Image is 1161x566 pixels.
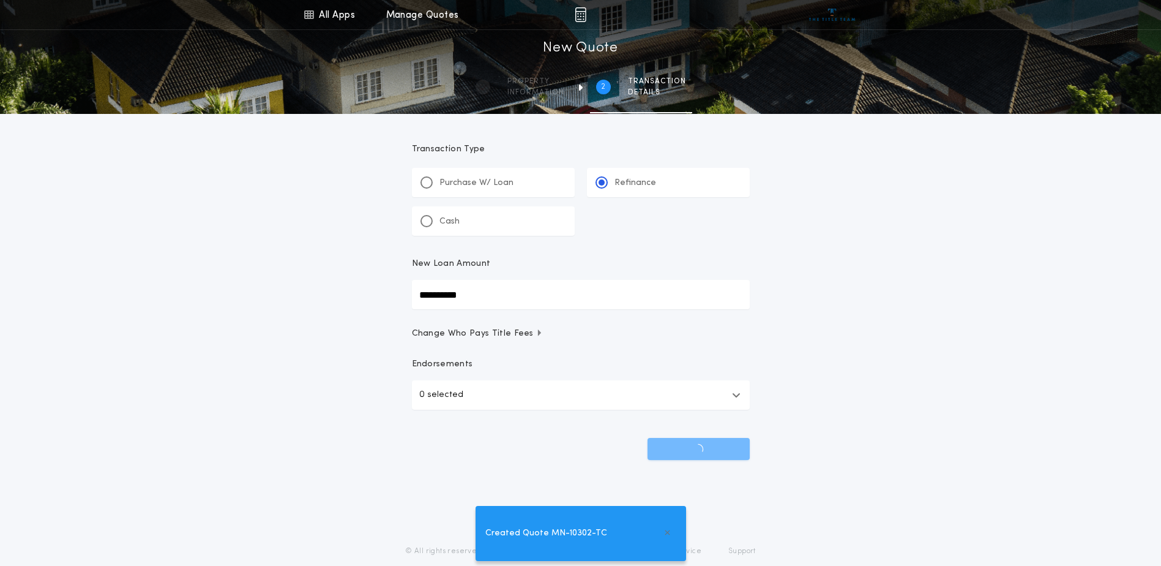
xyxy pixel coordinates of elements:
[439,216,460,228] p: Cash
[507,77,564,86] span: Property
[419,388,463,402] p: 0 selected
[601,82,605,92] h2: 2
[575,7,586,22] img: img
[412,258,491,270] p: New Loan Amount
[485,527,607,540] span: Created Quote MN-10302-TC
[543,39,618,58] h1: New Quote
[412,143,750,156] p: Transaction Type
[412,358,750,371] p: Endorsements
[412,280,750,309] input: New Loan Amount
[412,328,750,340] button: Change Who Pays Title Fees
[614,177,656,189] p: Refinance
[628,88,686,97] span: details
[809,9,855,21] img: vs-icon
[628,77,686,86] span: Transaction
[439,177,513,189] p: Purchase W/ Loan
[412,380,750,410] button: 0 selected
[412,328,543,340] span: Change Who Pays Title Fees
[507,88,564,97] span: information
